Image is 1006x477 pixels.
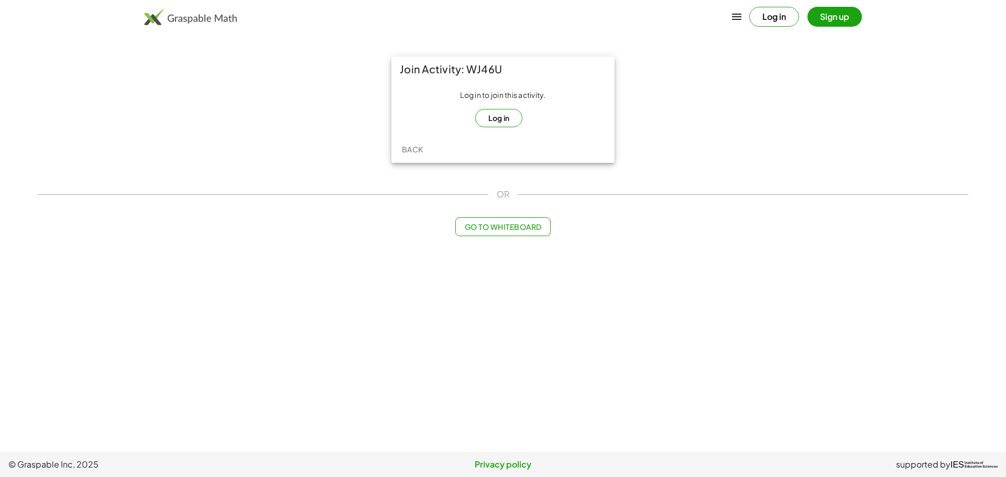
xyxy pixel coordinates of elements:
button: Log in [749,7,799,27]
span: OR [497,188,509,201]
span: supported by [896,458,950,471]
span: Back [401,145,423,154]
button: Log in [475,109,523,127]
a: IESInstitute ofEducation Sciences [950,458,998,471]
button: Sign up [807,7,862,27]
span: IES [950,460,964,470]
div: Join Activity: WJ46U [391,57,615,82]
span: © Graspable Inc, 2025 [8,458,338,471]
span: Institute of Education Sciences [965,461,998,469]
a: Privacy policy [338,458,668,471]
button: Back [396,140,429,159]
span: Go to Whiteboard [464,222,541,231]
div: Log in to join this activity. [400,90,606,127]
button: Go to Whiteboard [455,217,550,236]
